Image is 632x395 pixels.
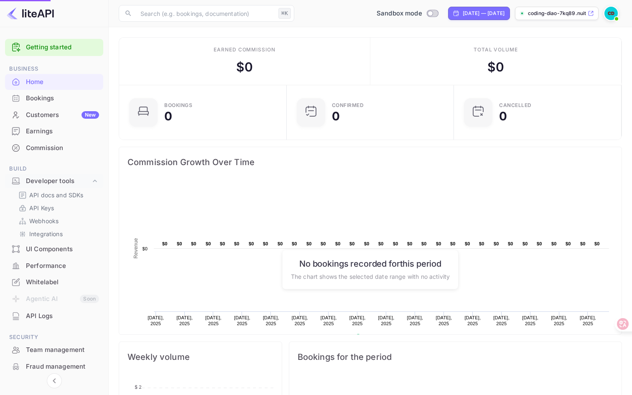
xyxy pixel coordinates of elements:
div: Earned commission [214,46,275,54]
div: $ 0 [487,58,504,76]
p: API Keys [29,204,54,212]
text: $0 [206,241,211,246]
text: $0 [292,241,297,246]
div: 0 [164,110,172,122]
div: New [82,111,99,119]
text: [DATE], 2025 [436,315,452,326]
div: Team management [5,342,103,358]
text: $0 [335,241,341,246]
div: Earnings [5,123,103,140]
div: Switch to Production mode [373,9,441,18]
span: Bookings for the period [298,350,613,364]
tspan: $ 2 [135,384,142,390]
a: Team management [5,342,103,357]
div: Total volume [474,46,518,54]
div: Commission [26,143,99,153]
text: [DATE], 2025 [407,315,423,326]
text: $0 [220,241,225,246]
text: $0 [537,241,542,246]
text: [DATE], 2025 [522,315,538,326]
p: Webhooks [29,217,59,225]
a: API docs and SDKs [18,191,97,199]
text: $0 [234,241,240,246]
text: $0 [479,241,484,246]
text: $0 [321,241,326,246]
text: $0 [465,241,470,246]
div: Customers [26,110,99,120]
div: Fraud management [5,359,103,375]
a: Performance [5,258,103,273]
text: $0 [263,241,268,246]
div: Bookings [5,90,103,107]
div: Performance [26,261,99,271]
div: Home [26,77,99,87]
a: Home [5,74,103,89]
text: $0 [249,241,254,246]
text: $0 [278,241,283,246]
text: $0 [594,241,600,246]
div: Earnings [26,127,99,136]
text: [DATE], 2025 [493,315,510,326]
div: 0 [332,110,340,122]
text: $0 [494,241,499,246]
div: ⌘K [278,8,291,19]
text: [DATE], 2025 [292,315,308,326]
div: Performance [5,258,103,274]
text: [DATE], 2025 [580,315,596,326]
div: UI Components [26,245,99,254]
div: Bookings [26,94,99,103]
text: $0 [162,241,168,246]
div: CANCELLED [499,103,532,108]
span: Sandbox mode [377,9,422,18]
text: [DATE], 2025 [551,315,567,326]
div: Getting started [5,39,103,56]
text: $0 [177,241,182,246]
span: Commission Growth Over Time [127,155,613,169]
input: Search (e.g. bookings, documentation) [135,5,275,22]
span: Security [5,333,103,342]
span: Weekly volume [127,350,273,364]
text: $0 [349,241,355,246]
a: Integrations [18,229,97,238]
text: [DATE], 2025 [378,315,395,326]
a: Webhooks [18,217,97,225]
span: Marketing [5,383,103,392]
a: API Keys [18,204,97,212]
text: [DATE], 2025 [148,315,164,326]
div: CustomersNew [5,107,103,123]
text: [DATE], 2025 [263,315,279,326]
div: 0 [499,110,507,122]
div: Home [5,74,103,90]
div: API docs and SDKs [15,189,100,201]
text: $0 [436,241,441,246]
text: [DATE], 2025 [321,315,337,326]
span: Business [5,64,103,74]
div: Commission [5,140,103,156]
a: Bookings [5,90,103,106]
text: $0 [393,241,398,246]
text: [DATE], 2025 [205,315,222,326]
div: API Keys [15,202,100,214]
div: Developer tools [5,174,103,189]
div: Click to change the date range period [448,7,510,20]
a: Getting started [26,43,99,52]
a: Earnings [5,123,103,139]
text: [DATE], 2025 [464,315,481,326]
div: Bookings [164,103,192,108]
text: Revenue [133,238,139,258]
text: [DATE], 2025 [234,315,250,326]
div: Fraud management [26,362,99,372]
p: API docs and SDKs [29,191,84,199]
a: Whitelabel [5,274,103,290]
div: API Logs [26,311,99,321]
img: LiteAPI logo [7,7,54,20]
div: Developer tools [26,176,91,186]
text: $0 [378,241,384,246]
a: Commission [5,140,103,155]
text: [DATE], 2025 [176,315,193,326]
div: $ 0 [236,58,253,76]
div: Team management [26,345,99,355]
button: Collapse navigation [47,373,62,388]
text: Revenue [364,334,385,340]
